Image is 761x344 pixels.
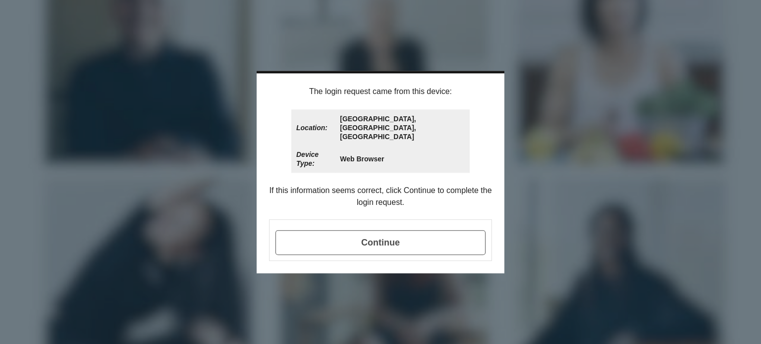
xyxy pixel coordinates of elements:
[336,146,469,172] td: Web Browser
[275,230,486,255] span: Continue
[292,110,335,145] td: Location:
[292,146,335,172] td: Device Type:
[275,239,486,247] a: Continue
[336,110,469,145] td: [GEOGRAPHIC_DATA], [GEOGRAPHIC_DATA], [GEOGRAPHIC_DATA]
[257,73,504,274] div: The login request came from this device: If this information seems correct, click Continue to com...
